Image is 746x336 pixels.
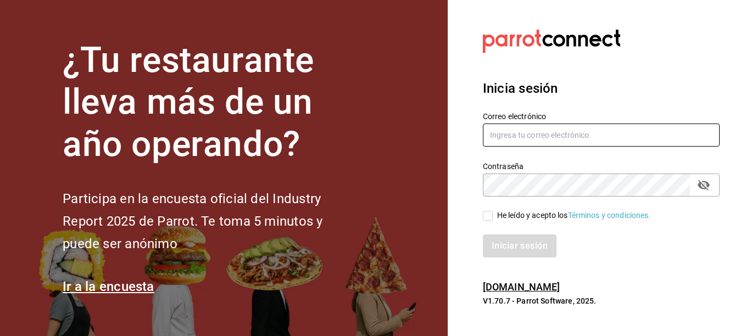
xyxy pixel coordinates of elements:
label: Contraseña [483,162,720,170]
button: passwordField [694,176,713,194]
input: Ingresa tu correo electrónico [483,124,720,147]
h3: Inicia sesión [483,79,720,98]
h1: ¿Tu restaurante lleva más de un año operando? [63,40,359,166]
a: Términos y condiciones. [568,211,651,220]
a: [DOMAIN_NAME] [483,281,560,293]
label: Correo electrónico [483,112,720,120]
p: V1.70.7 - Parrot Software, 2025. [483,295,720,306]
div: He leído y acepto los [497,210,651,221]
h2: Participa en la encuesta oficial del Industry Report 2025 de Parrot. Te toma 5 minutos y puede se... [63,188,359,255]
a: Ir a la encuesta [63,279,154,294]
